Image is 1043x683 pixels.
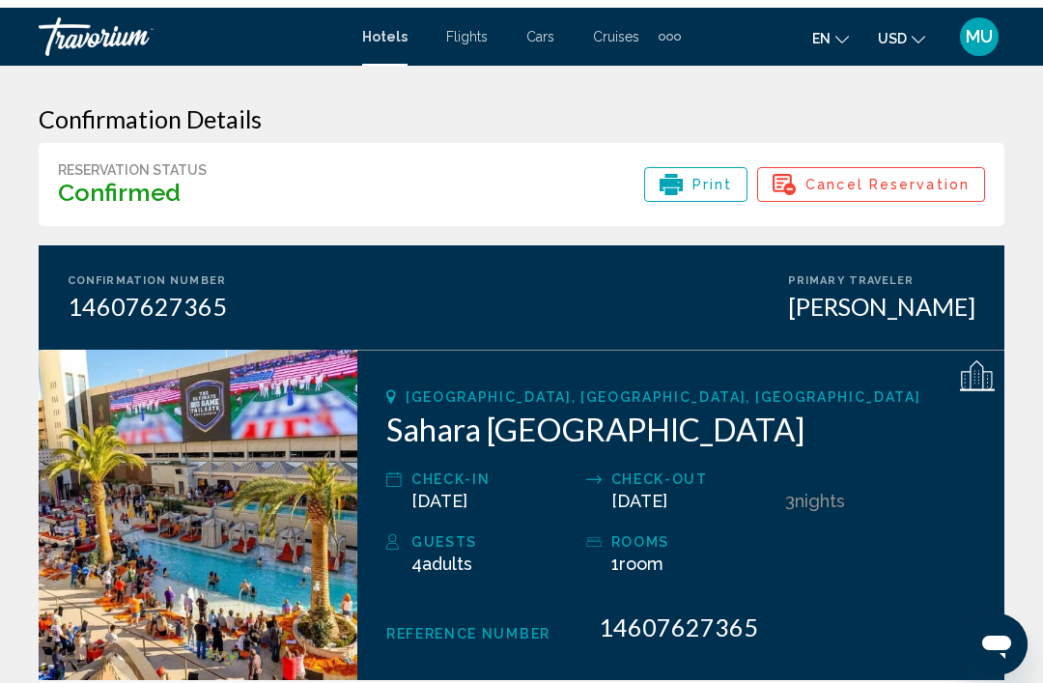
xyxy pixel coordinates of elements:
[68,267,227,279] div: Confirmation Number
[611,523,776,546] div: rooms
[757,171,985,192] a: Cancel Reservation
[644,159,748,194] button: Print
[692,160,733,193] span: Print
[58,155,207,170] div: Reservation Status
[406,382,920,397] span: [GEOGRAPHIC_DATA], [GEOGRAPHIC_DATA], [GEOGRAPHIC_DATA]
[966,606,1028,668] iframe: Button to launch messaging window
[599,605,758,634] span: 14607627365
[411,460,577,483] div: Check-in
[446,21,488,37] a: Flights
[812,16,849,44] button: Change language
[39,10,343,48] a: Travorium
[526,21,554,37] a: Cars
[422,546,472,566] span: Adults
[788,267,975,279] div: Primary Traveler
[785,483,795,503] span: 3
[386,402,975,441] h2: Sahara [GEOGRAPHIC_DATA]
[659,14,681,44] button: Extra navigation items
[757,159,985,194] button: Cancel Reservation
[411,546,472,566] span: 4
[411,483,467,503] span: [DATE]
[788,284,975,313] div: [PERSON_NAME]
[619,546,663,566] span: Room
[878,16,925,44] button: Change currency
[812,23,831,39] span: en
[58,170,207,199] h3: Confirmed
[611,483,667,503] span: [DATE]
[386,618,550,634] span: Reference Number
[362,21,408,37] a: Hotels
[966,19,993,39] span: MU
[878,23,907,39] span: USD
[39,97,1004,126] h3: Confirmation Details
[411,523,577,546] div: Guests
[795,483,845,503] span: Nights
[805,160,970,193] span: Cancel Reservation
[611,460,776,483] div: Check-out
[954,9,1004,49] button: User Menu
[68,284,227,313] div: 14607627365
[593,21,639,37] a: Cruises
[611,546,663,566] span: 1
